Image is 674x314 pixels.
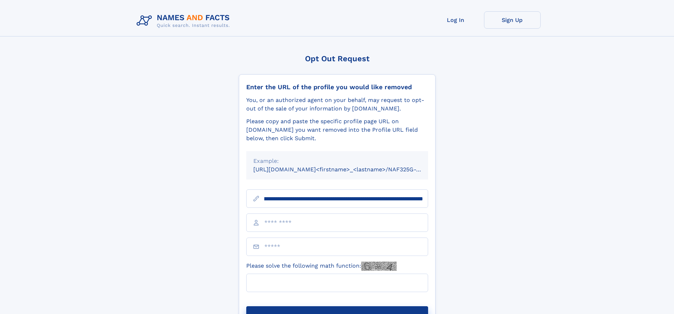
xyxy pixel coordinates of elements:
[484,11,541,29] a: Sign Up
[246,117,428,143] div: Please copy and paste the specific profile page URL on [DOMAIN_NAME] you want removed into the Pr...
[253,157,421,165] div: Example:
[246,96,428,113] div: You, or an authorized agent on your behalf, may request to opt-out of the sale of your informatio...
[239,54,436,63] div: Opt Out Request
[246,83,428,91] div: Enter the URL of the profile you would like removed
[246,262,397,271] label: Please solve the following math function:
[134,11,236,30] img: Logo Names and Facts
[253,166,442,173] small: [URL][DOMAIN_NAME]<firstname>_<lastname>/NAF325G-xxxxxxxx
[427,11,484,29] a: Log In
